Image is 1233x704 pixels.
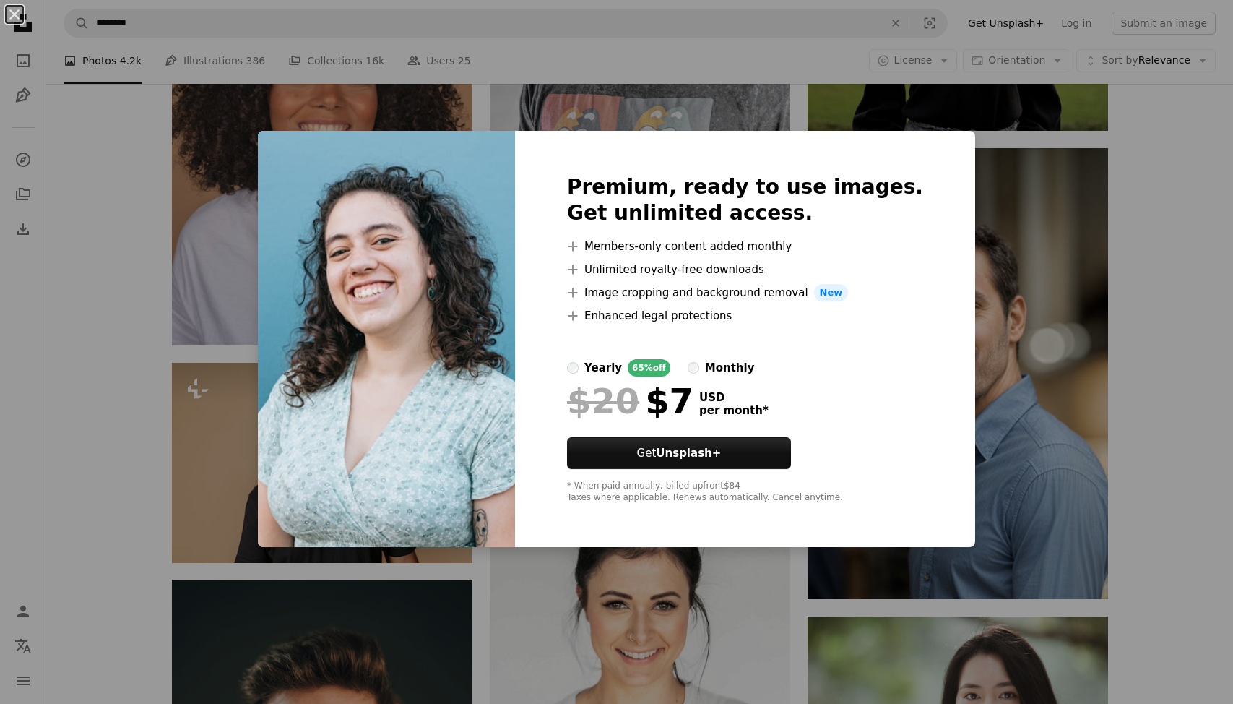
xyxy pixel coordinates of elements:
span: New [814,284,849,301]
input: monthly [688,362,699,374]
span: $20 [567,382,639,420]
div: $7 [567,382,693,420]
input: yearly65%off [567,362,579,374]
div: 65% off [628,359,670,377]
span: USD [699,391,769,404]
li: Enhanced legal protections [567,307,923,325]
div: * When paid annually, billed upfront $84 Taxes where applicable. Renews automatically. Cancel any... [567,481,923,504]
li: Unlimited royalty-free downloads [567,261,923,278]
h2: Premium, ready to use images. Get unlimited access. [567,174,923,226]
li: Members-only content added monthly [567,238,923,255]
strong: Unsplash+ [656,447,721,460]
div: monthly [705,359,755,377]
div: yearly [584,359,622,377]
li: Image cropping and background removal [567,284,923,301]
span: per month * [699,404,769,417]
img: premium_photo-1693000696650-e73643956033 [258,131,515,547]
button: GetUnsplash+ [567,437,791,469]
